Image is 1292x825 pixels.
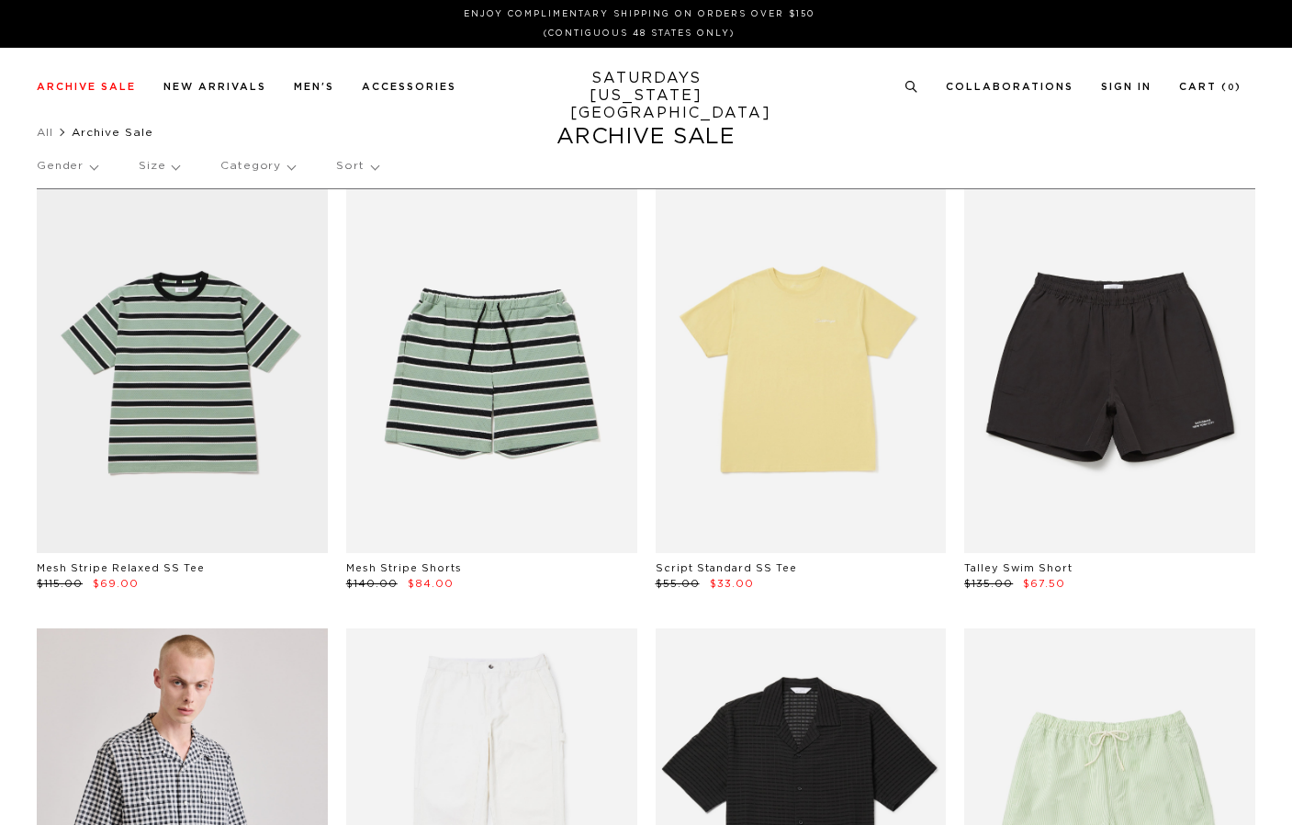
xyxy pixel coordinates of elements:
[44,27,1234,40] p: (Contiguous 48 States Only)
[570,70,722,122] a: SATURDAYS[US_STATE][GEOGRAPHIC_DATA]
[1179,82,1241,92] a: Cart (0)
[93,579,139,589] span: $69.00
[37,563,205,573] a: Mesh Stripe Relaxed SS Tee
[710,579,754,589] span: $33.00
[408,579,454,589] span: $84.00
[946,82,1073,92] a: Collaborations
[346,579,398,589] span: $140.00
[72,127,153,138] span: Archive Sale
[37,579,83,589] span: $115.00
[1228,84,1235,92] small: 0
[362,82,456,92] a: Accessories
[37,145,97,187] p: Gender
[656,579,700,589] span: $55.00
[37,127,53,138] a: All
[294,82,334,92] a: Men's
[163,82,266,92] a: New Arrivals
[44,7,1234,21] p: Enjoy Complimentary Shipping on Orders Over $150
[964,579,1013,589] span: $135.00
[336,145,377,187] p: Sort
[37,82,136,92] a: Archive Sale
[346,563,462,573] a: Mesh Stripe Shorts
[220,145,295,187] p: Category
[964,563,1073,573] a: Talley Swim Short
[1101,82,1152,92] a: Sign In
[656,563,797,573] a: Script Standard SS Tee
[1023,579,1065,589] span: $67.50
[139,145,179,187] p: Size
